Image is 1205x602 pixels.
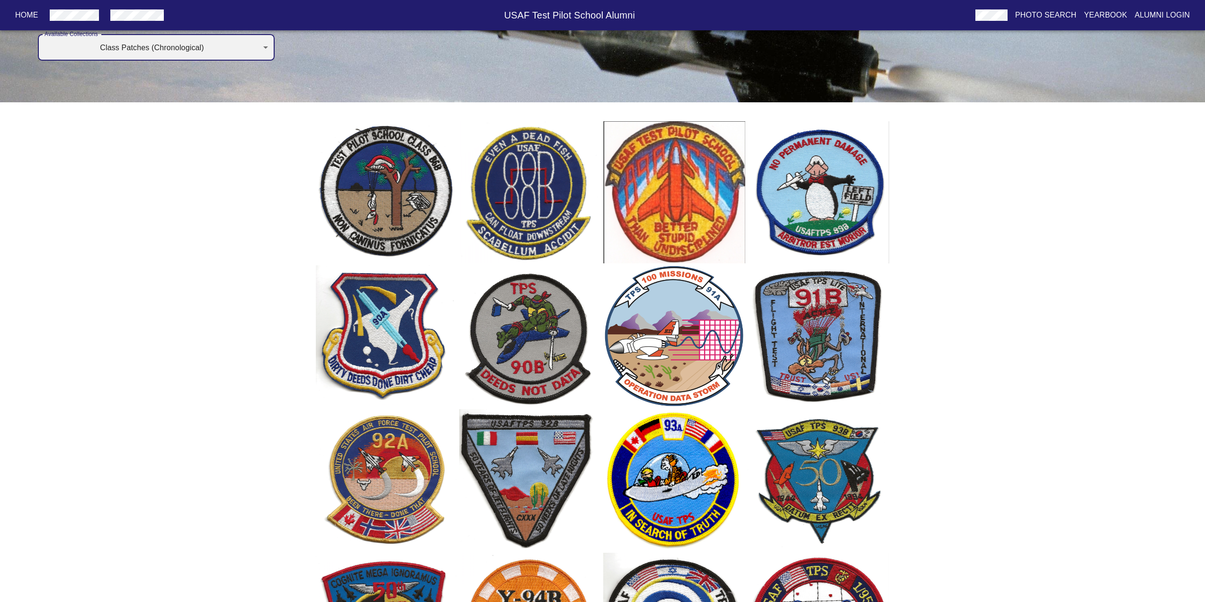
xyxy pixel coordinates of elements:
[316,121,458,263] img: Class Patch 1986b
[459,409,601,551] img: Class 1992B
[1080,7,1131,24] button: Yearbook
[316,265,458,407] img: Class Patch 1990a
[11,7,42,24] button: Home
[1084,9,1127,21] p: Yearbook
[316,409,458,551] img: Class Patch 1992a
[15,9,38,21] p: Home
[747,121,889,263] img: Class Patch 1989b
[1015,9,1077,21] p: Photo Search
[459,121,601,263] img: Class Patch 1988b
[603,265,745,407] img: Class 1991A
[603,409,745,551] img: Class 1993a
[38,34,275,61] div: Class Patches (Chronological)
[747,409,889,551] img: Class Patch 1993b
[603,121,745,263] img: Class Patch 1989a
[1131,7,1194,24] button: Alumni Login
[1135,9,1190,21] p: Alumni Login
[168,8,972,23] h6: USAF Test Pilot School Alumni
[1011,7,1080,24] button: Photo Search
[459,265,601,407] img: Class Patch 1990b
[747,265,889,407] img: Class Patch 1991b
